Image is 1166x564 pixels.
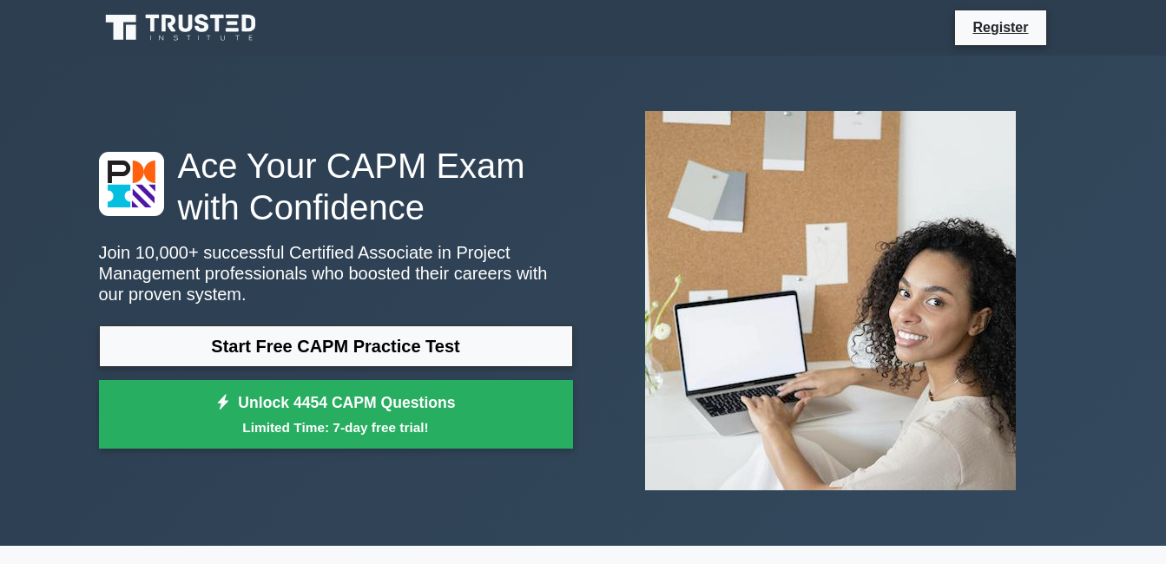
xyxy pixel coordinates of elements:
a: Unlock 4454 CAPM QuestionsLimited Time: 7-day free trial! [99,380,573,449]
small: Limited Time: 7-day free trial! [121,417,551,437]
h1: Ace Your CAPM Exam with Confidence [99,145,573,228]
p: Join 10,000+ successful Certified Associate in Project Management professionals who boosted their... [99,242,573,305]
a: Start Free CAPM Practice Test [99,325,573,367]
a: Register [962,16,1038,38]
